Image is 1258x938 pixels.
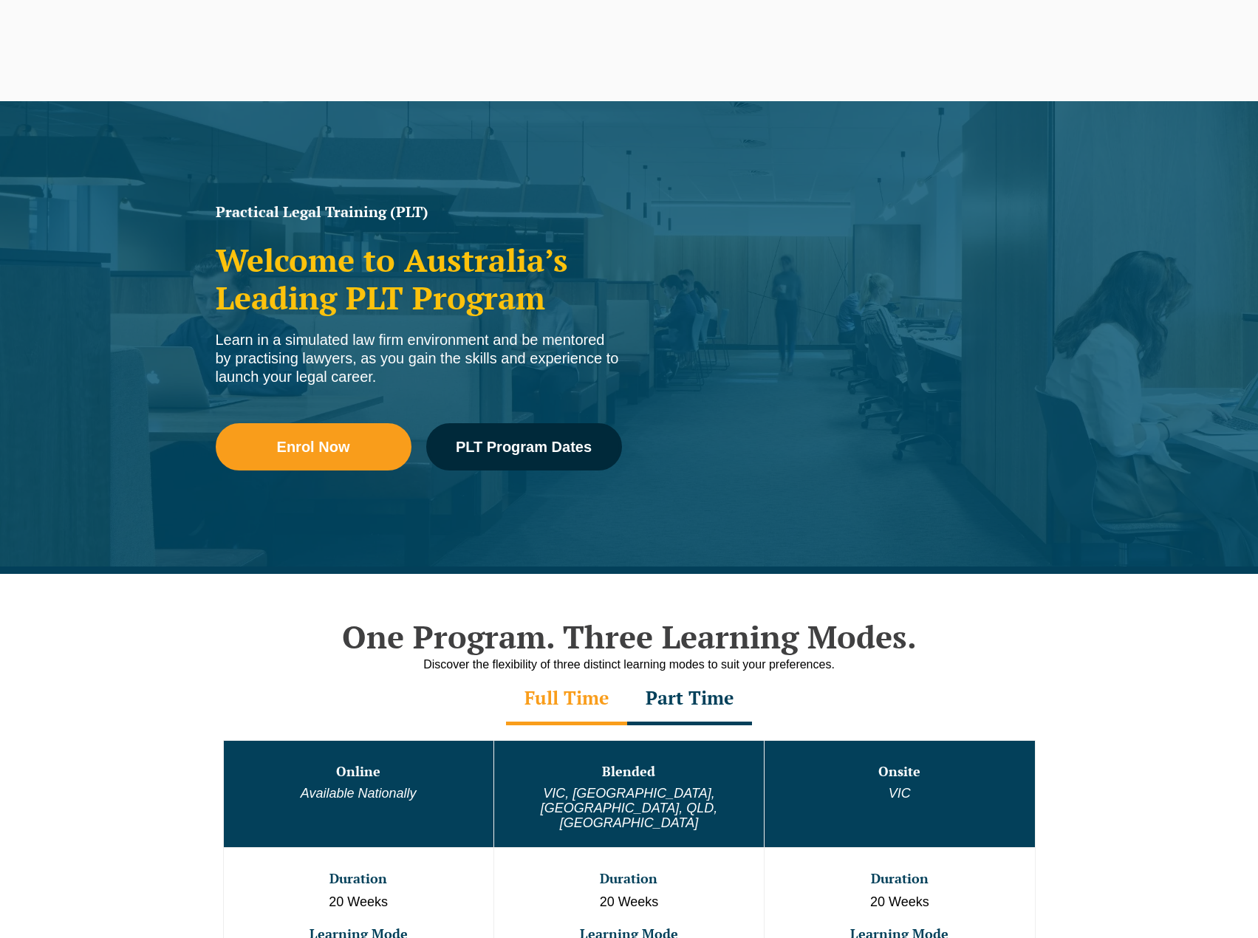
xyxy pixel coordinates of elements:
[216,205,622,219] h1: Practical Legal Training (PLT)
[225,872,492,886] h3: Duration
[277,439,350,454] span: Enrol Now
[496,893,762,912] p: 20 Weeks
[766,764,1033,779] h3: Onsite
[216,331,622,386] div: Learn in a simulated law firm environment and be mentored by practising lawyers, as you gain the ...
[225,893,492,912] p: 20 Weeks
[208,618,1050,655] h2: One Program. Three Learning Modes.
[225,764,492,779] h3: Online
[541,786,717,830] em: VIC, [GEOGRAPHIC_DATA], [GEOGRAPHIC_DATA], QLD, [GEOGRAPHIC_DATA]
[426,423,622,470] a: PLT Program Dates
[627,674,752,725] div: Part Time
[216,423,411,470] a: Enrol Now
[766,872,1033,886] h3: Duration
[456,439,592,454] span: PLT Program Dates
[208,655,1050,674] div: Discover the flexibility of three distinct learning modes to suit your preferences.
[496,872,762,886] h3: Duration
[216,242,622,316] h2: Welcome to Australia’s Leading PLT Program
[506,674,627,725] div: Full Time
[496,764,762,779] h3: Blended
[889,786,911,801] em: VIC
[301,786,417,801] em: Available Nationally
[766,893,1033,912] p: 20 Weeks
